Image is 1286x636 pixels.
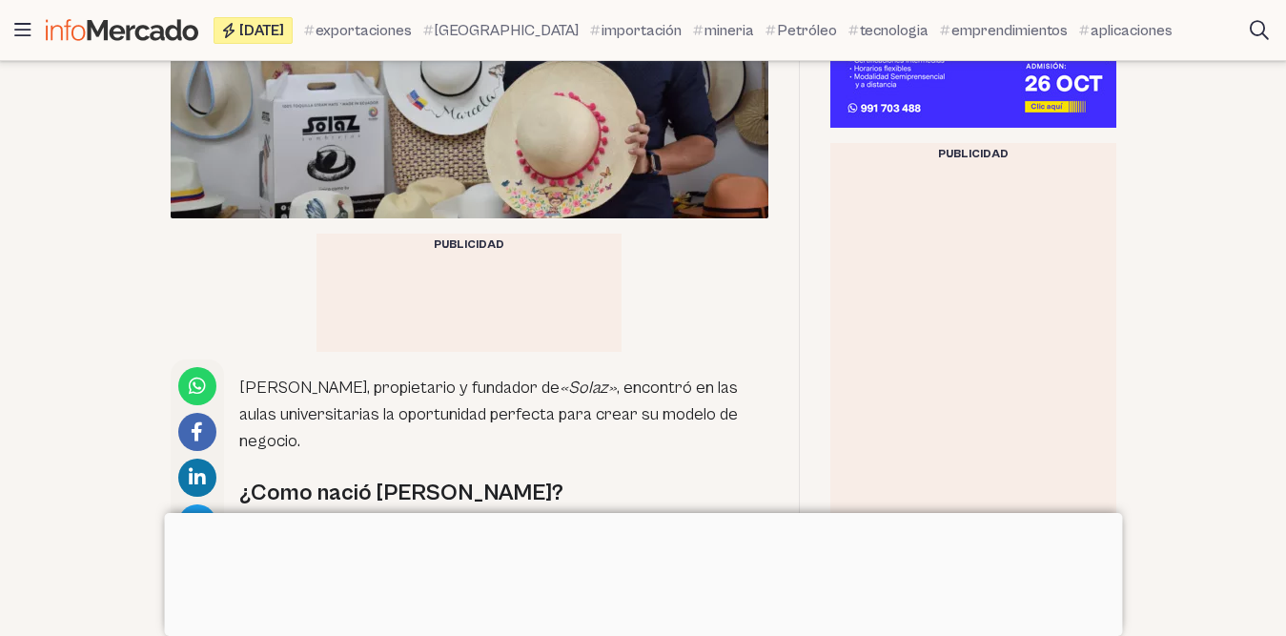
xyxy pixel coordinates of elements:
[46,19,198,41] img: Infomercado Ecuador logo
[1091,19,1173,42] span: aplicaciones
[860,19,929,42] span: tecnologia
[239,375,768,455] p: [PERSON_NAME], propietario y fundador de , encontró en las aulas universitarias la oportunidad pe...
[304,19,412,42] a: exportaciones
[590,19,682,42] a: importación
[951,19,1068,42] span: emprendimientos
[848,19,929,42] a: tecnologia
[693,19,754,42] a: mineria
[940,19,1068,42] a: emprendimientos
[560,378,617,398] em: «Solaz»
[602,19,682,42] span: importación
[164,513,1122,631] iframe: Advertisement
[239,478,768,508] h2: ¿Como nació [PERSON_NAME]?
[239,23,284,38] span: [DATE]
[316,19,412,42] span: exportaciones
[1079,19,1173,42] a: aplicaciones
[704,19,754,42] span: mineria
[316,234,622,256] div: Publicidad
[777,19,837,42] span: Petróleo
[435,19,579,42] span: [GEOGRAPHIC_DATA]
[765,19,837,42] a: Petróleo
[830,143,1116,166] div: Publicidad
[423,19,579,42] a: [GEOGRAPHIC_DATA]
